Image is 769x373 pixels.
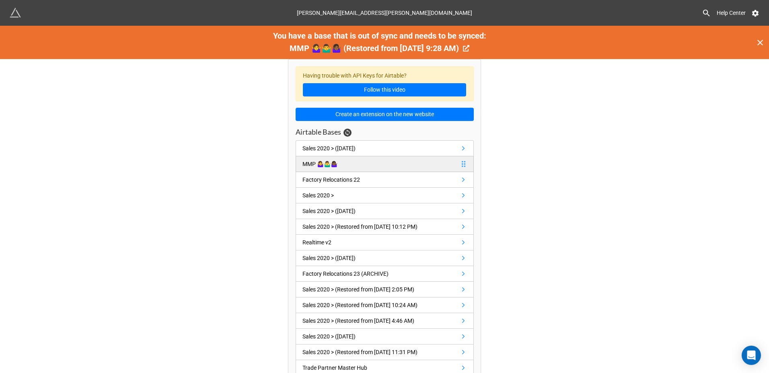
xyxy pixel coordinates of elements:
a: Sales 2020 > (Restored from [DATE] 10:24 AM) [296,297,474,313]
a: Factory Relocations 23 (ARCHIVE) [296,266,474,282]
div: MMP 🤷‍♀️🤷‍♂️🤷🏾‍♀️ [302,160,337,168]
div: Factory Relocations 23 (ARCHIVE) [302,269,389,278]
a: Sales 2020 > (Restored from [DATE] 10:12 PM) [296,219,474,235]
div: [PERSON_NAME][EMAIL_ADDRESS][PERSON_NAME][DOMAIN_NAME] [297,6,472,20]
a: Sales 2020 > ([DATE]) [296,203,474,219]
div: Sales 2020 > (Restored from [DATE] 2:05 PM) [302,285,414,294]
a: Sales 2020 > (Restored from [DATE] 11:31 PM) [296,344,474,360]
a: Sync Base Structure [343,129,352,137]
div: Sales 2020 > [302,191,334,200]
div: Sales 2020 > (Restored from [DATE] 4:46 AM) [302,316,414,325]
a: Sales 2020 > ([DATE]) [296,329,474,344]
div: Trade Partner Master Hub [302,363,367,372]
div: Sales 2020 > (Restored from [DATE] 10:12 PM) [302,222,417,231]
div: Realtime v2 [302,238,331,247]
div: Sales 2020 > ([DATE]) [302,144,356,153]
div: Sales 2020 > ([DATE]) [302,207,356,215]
a: Realtime v2 [296,235,474,250]
div: Sales 2020 > ([DATE]) [302,254,356,262]
div: Sales 2020 > ([DATE]) [302,332,356,341]
img: miniextensions-icon.73ae0678.png [10,7,21,18]
span: MMP 🤷‍♀️🤷‍♂️🤷🏾‍♀️ (Restored from [DATE] 9:28 AM) [290,43,459,53]
div: Open Intercom Messenger [742,346,761,365]
div: Sales 2020 > (Restored from [DATE] 11:31 PM) [302,348,417,357]
a: Sales 2020 > (Restored from [DATE] 2:05 PM) [296,282,474,297]
a: MMP 🤷‍♀️🤷‍♂️🤷🏾‍♀️ [296,156,474,172]
a: Factory Relocations 22 [296,172,474,188]
div: Having trouble with API Keys for Airtable? [296,66,474,101]
div: Factory Relocations 22 [302,175,360,184]
div: Sales 2020 > (Restored from [DATE] 10:24 AM) [302,301,417,309]
a: Sales 2020 > ([DATE]) [296,140,474,156]
h3: Airtable Bases [296,127,341,137]
span: You have a base that is out of sync and needs to be synced: [273,31,486,41]
a: Follow this video [303,83,466,97]
a: Sales 2020 > [296,188,474,203]
button: Create an extension on the new website [296,108,474,121]
a: Sales 2020 > ([DATE]) [296,250,474,266]
a: Help Center [711,6,751,20]
a: Sales 2020 > (Restored from [DATE] 4:46 AM) [296,313,474,329]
